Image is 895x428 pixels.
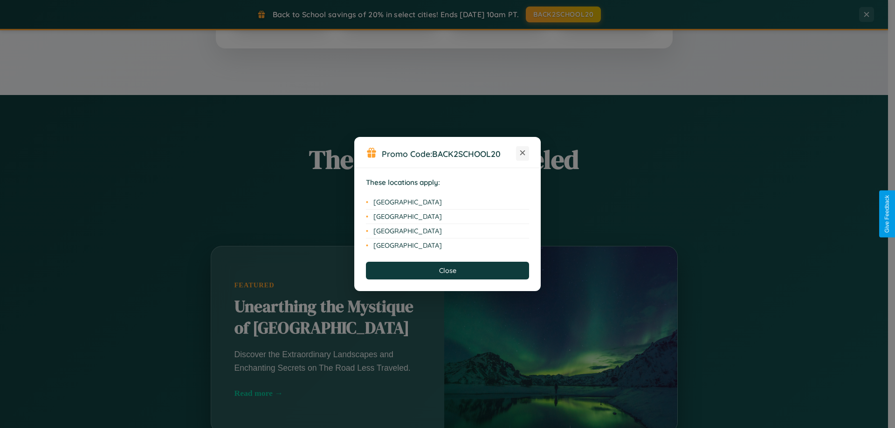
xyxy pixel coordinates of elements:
li: [GEOGRAPHIC_DATA] [366,195,529,210]
h3: Promo Code: [382,149,516,159]
b: BACK2SCHOOL20 [432,149,501,159]
li: [GEOGRAPHIC_DATA] [366,238,529,252]
li: [GEOGRAPHIC_DATA] [366,224,529,238]
div: Give Feedback [884,195,890,233]
button: Close [366,262,529,279]
li: [GEOGRAPHIC_DATA] [366,210,529,224]
strong: These locations apply: [366,178,440,187]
